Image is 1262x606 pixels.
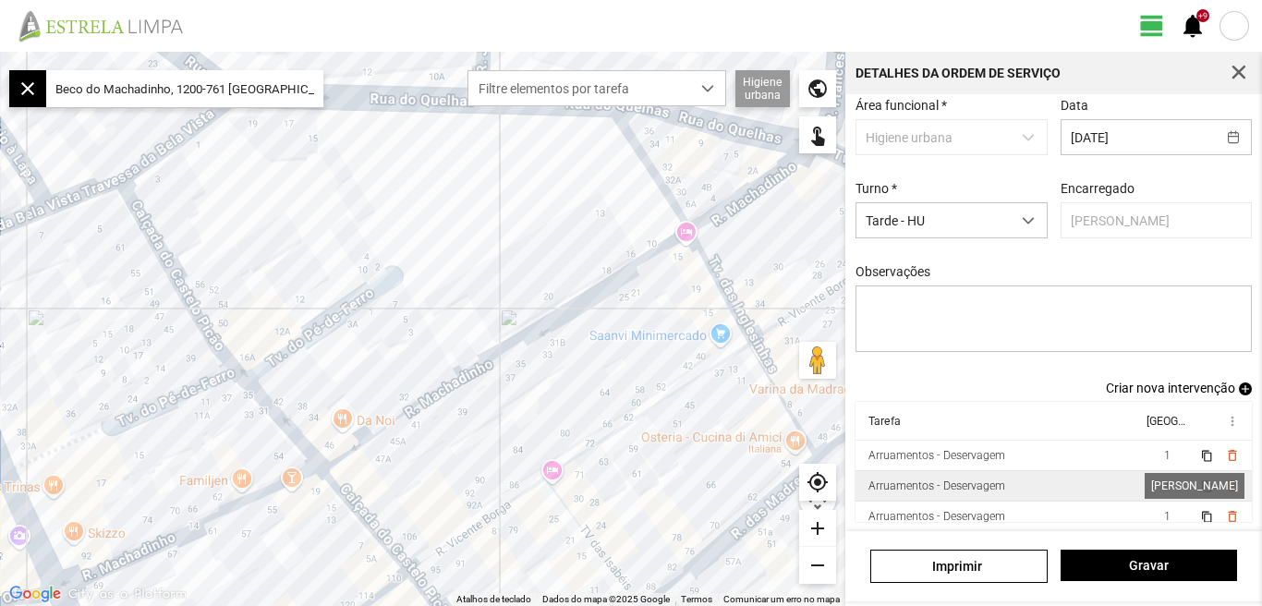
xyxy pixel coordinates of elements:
[1146,415,1184,428] div: [GEOGRAPHIC_DATA]
[856,203,1011,237] span: Tarde - HU
[855,67,1061,79] div: Detalhes da Ordem de Serviço
[1196,9,1209,22] div: +9
[468,71,690,105] span: Filtre elementos por tarefa
[799,70,836,107] div: public
[1070,558,1227,573] span: Gravar
[1164,510,1171,523] span: 1
[9,70,46,107] div: close
[1061,98,1088,113] label: Data
[799,547,836,584] div: remove
[1061,550,1237,581] button: Gravar
[1239,382,1252,395] span: add
[13,9,203,42] img: file
[799,464,836,501] div: my_location
[1200,509,1215,524] button: content_copy
[1200,450,1212,462] span: content_copy
[1200,511,1212,523] span: content_copy
[1061,181,1135,196] label: Encarregado
[735,70,790,107] div: Higiene urbana
[1145,473,1244,499] div: [PERSON_NAME]
[1224,448,1239,463] button: delete_outline
[46,70,323,107] input: Pesquise por local
[868,415,901,428] div: Tarefa
[799,510,836,547] div: add
[723,594,840,604] a: Comunicar um erro no mapa
[1138,12,1166,40] span: view_day
[855,264,930,279] label: Observações
[868,510,1005,523] div: Arruamentos - Deservagem
[1224,509,1239,524] button: delete_outline
[870,550,1047,583] a: Imprimir
[456,593,531,606] button: Atalhos de teclado
[5,582,66,606] a: Abrir esta área no Google Maps (abre uma nova janela)
[542,594,670,604] span: Dados do mapa ©2025 Google
[855,98,947,113] label: Área funcional *
[1011,203,1047,237] div: dropdown trigger
[868,449,1005,462] div: Arruamentos - Deservagem
[5,582,66,606] img: Google
[868,479,1005,492] div: Arruamentos - Deservagem
[1179,12,1207,40] span: notifications
[799,116,836,153] div: touch_app
[690,71,726,105] div: dropdown trigger
[1224,414,1239,429] span: more_vert
[1200,448,1215,463] button: content_copy
[1164,449,1171,462] span: 1
[855,181,897,196] label: Turno *
[799,342,836,379] button: Arraste o Pegman para o mapa para abrir o Street View
[1106,381,1235,395] span: Criar nova intervenção
[681,594,712,604] a: Termos (abre num novo separador)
